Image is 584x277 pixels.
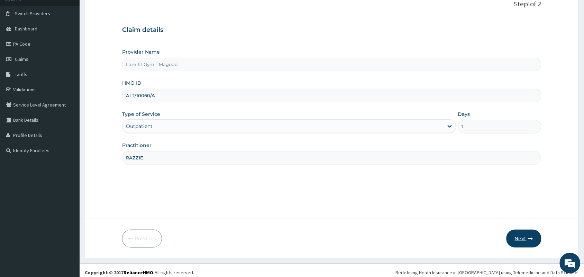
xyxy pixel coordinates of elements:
strong: Copyright © 2017 . [85,269,155,276]
span: Tariffs [15,71,27,77]
h3: Claim details [122,26,541,34]
input: Enter HMO ID [122,89,541,102]
span: Dashboard [15,26,37,32]
label: Practitioner [122,142,152,149]
button: Previous [122,230,162,248]
div: Redefining Heath Insurance in [GEOGRAPHIC_DATA] using Telemedicine and Data Science! [396,269,579,276]
textarea: Type your message and hit 'Enter' [3,189,132,213]
a: RelianceHMO [124,269,153,276]
p: Step 1 of 2 [122,1,541,8]
input: Enter Name [122,151,541,165]
span: Claims [15,56,28,62]
label: Type of Service [122,111,160,118]
span: We're online! [40,87,95,157]
div: Chat with us now [36,39,116,48]
img: d_794563401_company_1708531726252_794563401 [13,35,28,52]
label: HMO ID [122,80,142,86]
div: Minimize live chat window [113,3,130,20]
span: Switch Providers [15,10,50,17]
label: Days [458,111,470,118]
label: Provider Name [122,48,160,55]
button: Next [507,230,541,248]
